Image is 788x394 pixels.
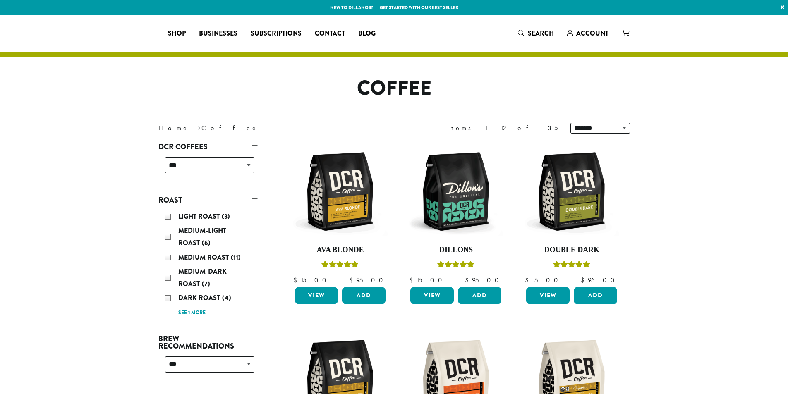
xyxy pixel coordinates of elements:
h4: Dillons [408,246,503,255]
a: Search [511,26,560,40]
span: $ [465,276,472,284]
div: Brew Recommendations [158,353,258,382]
a: Brew Recommendations [158,332,258,353]
span: › [198,120,201,133]
div: Rated 5.00 out of 5 [437,260,474,272]
span: (4) [222,293,231,303]
a: View [526,287,570,304]
bdi: 15.00 [409,276,446,284]
span: (11) [231,253,241,262]
span: $ [581,276,588,284]
div: Rated 5.00 out of 5 [321,260,359,272]
div: Roast [158,207,258,322]
span: Contact [315,29,345,39]
bdi: 15.00 [293,276,330,284]
span: (6) [202,238,211,248]
button: Add [574,287,617,304]
span: $ [349,276,356,284]
a: See 1 more [178,309,206,317]
span: (3) [222,212,230,221]
h1: Coffee [152,76,636,100]
span: – [338,276,341,284]
nav: Breadcrumb [158,123,382,133]
a: DillonsRated 5.00 out of 5 [408,144,503,284]
a: View [410,287,454,304]
span: (7) [202,279,210,289]
a: Double DarkRated 4.50 out of 5 [524,144,619,284]
span: Search [528,29,554,38]
div: DCR Coffees [158,154,258,183]
span: Subscriptions [251,29,302,39]
span: – [454,276,457,284]
span: $ [293,276,300,284]
span: Light Roast [178,212,222,221]
bdi: 95.00 [465,276,503,284]
a: Home [158,124,189,132]
h4: Ava Blonde [293,246,388,255]
a: Get started with our best seller [380,4,458,11]
bdi: 95.00 [349,276,387,284]
a: View [295,287,338,304]
span: $ [525,276,532,284]
span: Dark Roast [178,293,222,303]
img: DCR-12oz-Double-Dark-Stock-scaled.png [524,144,619,239]
div: Items 1-12 of 35 [442,123,558,133]
a: DCR Coffees [158,140,258,154]
span: Account [576,29,608,38]
span: Blog [358,29,376,39]
button: Add [458,287,501,304]
span: Medium-Dark Roast [178,267,227,289]
span: Businesses [199,29,237,39]
div: Rated 4.50 out of 5 [553,260,590,272]
bdi: 15.00 [525,276,562,284]
span: Medium Roast [178,253,231,262]
span: Medium-Light Roast [178,226,226,248]
button: Add [342,287,386,304]
img: DCR-12oz-Dillons-Stock-scaled.png [408,144,503,239]
img: DCR-12oz-Ava-Blonde-Stock-scaled.png [292,144,388,239]
span: – [570,276,573,284]
a: Roast [158,193,258,207]
bdi: 95.00 [581,276,618,284]
a: Ava BlondeRated 5.00 out of 5 [293,144,388,284]
h4: Double Dark [524,246,619,255]
a: Shop [161,27,192,40]
span: Shop [168,29,186,39]
span: $ [409,276,416,284]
